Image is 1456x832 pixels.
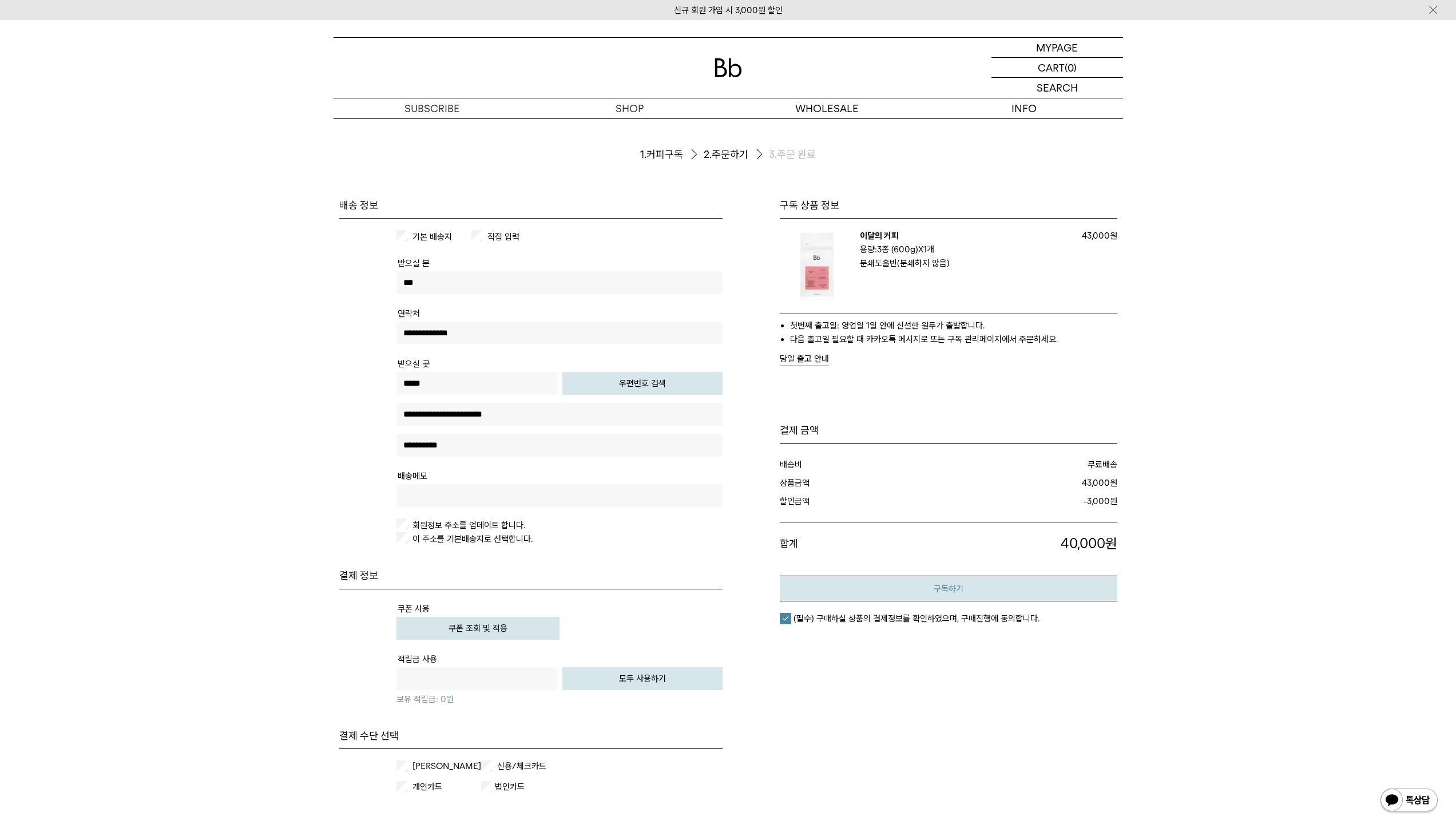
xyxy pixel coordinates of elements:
[495,760,566,772] label: 신용/체크카드
[410,781,481,793] label: 개인카드
[780,476,946,490] dt: 상품금액
[398,359,430,369] span: 받으실 곳
[410,520,525,530] label: 회원정보 주소를 업데이트 합니다.
[790,332,1117,346] li: 다음 출고일 필요할 때 카카오톡 메시지로 또는 구독 관리페이지에서 주문하세요.
[860,256,1066,270] p: 분쇄도
[945,458,1117,472] dd: 무료배송
[780,576,1117,601] button: 구독하기
[334,98,531,118] a: SUBSCRIBE
[946,476,1117,490] dd: 43,000원
[780,494,947,508] dt: 할인금액
[1037,78,1078,98] p: SEARCH
[715,58,742,77] img: 로고
[531,98,728,118] a: SHOP
[769,148,816,161] li: 주문 완료
[946,494,1117,508] dd: 원
[398,652,437,666] th: 적립금 사용
[441,694,454,704] span: 0원
[860,229,1066,243] p: 이달의 커피
[396,617,560,640] button: 쿠폰 조회 및 적용
[562,372,723,395] button: 우편번호 검색
[339,199,723,212] h3: 배송 정보
[794,613,1040,624] em: (필수) 구매하실 상품의 결제정보를 확인하였으며, 구매진행에 동의합니다.
[918,244,923,255] span: X
[485,232,519,242] label: 직접 입력
[991,58,1123,78] a: CART (0)
[728,98,926,118] p: WHOLESALE
[929,534,1117,553] p: 40,000원
[790,319,1117,332] li: 첫번째 출고일: 영업일 1일 안에 신선한 원두가 출발합니다.
[410,232,452,242] label: 기본 배송지
[780,423,1117,437] h3: 결제 금액
[410,534,533,544] label: 이 주소를 기본배송지로 선택합니다.
[339,729,723,743] h3: 결제 수단 선택
[780,534,930,553] dt: 합계
[1065,58,1077,77] p: (0)
[882,258,950,268] strong: 홀빈(분쇄하지 않음)
[780,199,1117,212] h3: 구독 상품 정보
[398,602,430,616] th: 쿠폰 사용
[674,5,783,15] a: 신규 회원 가입 시 3,000원 할인
[398,469,427,483] th: 배송메모
[562,667,723,690] button: 모두 사용하기
[1036,38,1078,57] p: MYPAGE
[769,148,777,161] span: 3.
[1038,58,1065,77] p: CART
[780,352,829,366] button: 당일 출고 안내
[1379,787,1439,815] img: 카카오톡 채널 1:1 채팅 버튼
[339,569,723,583] h3: 결제 정보
[398,308,420,319] span: 연락처
[780,229,854,303] img: 이달의 커피
[640,145,704,164] li: 커피구독
[1084,496,1110,506] span: -3,000
[704,148,712,161] span: 2.
[926,98,1123,118] p: INFO
[410,760,481,772] label: [PERSON_NAME]
[396,694,438,704] span: 보유 적립금:
[991,38,1123,58] a: MYPAGE
[860,243,1066,256] p: 용량:
[640,148,646,161] span: 1.
[493,781,529,793] label: 법인카드
[398,258,430,268] span: 받으실 분
[1110,231,1117,241] span: 원
[1072,229,1117,243] p: 43,000
[704,145,769,164] li: 주문하기
[877,244,934,255] strong: 3종 (600g) 1개
[780,458,945,472] dt: 배송비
